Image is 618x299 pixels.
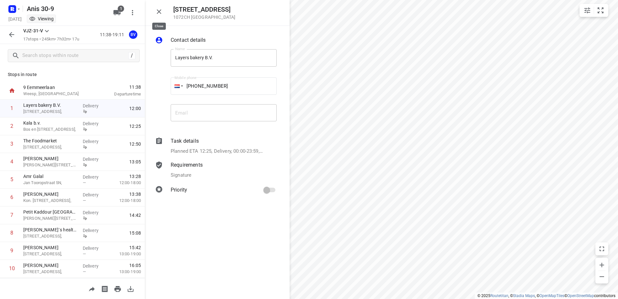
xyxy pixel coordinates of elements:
p: The Foodmarket [23,138,78,144]
span: 14:42 [129,212,141,218]
span: — [83,198,86,203]
div: 9 [10,248,13,254]
input: Search stops within route [22,51,128,61]
p: Signature [171,172,191,179]
span: — [83,180,86,185]
p: 13:00-19:00 [109,269,141,275]
span: 13:05 [129,159,141,165]
p: Departure time [98,91,141,97]
p: 11:38-19:11 [100,31,127,38]
p: Professor Oudemansstraat 33, [23,251,78,257]
span: Assigned to Bus VJZ-31-V [127,31,140,38]
label: Mobile phone [175,76,197,80]
span: — [83,251,86,256]
div: Task detailsPlanned ETA 12:25, Delivery, 00:00-23:59, 10 Min, 1 Unit [155,137,277,155]
p: Requirements [171,161,203,169]
p: [STREET_ADDRESS], [23,233,78,239]
div: 3 [10,141,13,147]
span: 13:38 [129,191,141,197]
div: You are currently in view mode. To make any changes, go to edit project. [29,16,54,22]
div: Contact details [155,36,277,45]
p: Jan Tooropstraat 5N, [23,180,78,186]
p: Layers bakery B.V. [23,102,78,108]
p: [PERSON_NAME]´s healthy kitchen [23,227,78,233]
p: Delivery [83,227,107,234]
p: 9 Eemmeerlaan [23,84,91,91]
span: 13:28 [129,173,141,180]
div: 10 [9,265,15,271]
div: 6 [10,194,13,200]
p: Delivery [83,192,107,198]
p: [PERSON_NAME][STREET_ADDRESS], [23,215,78,222]
span: Print shipping labels [98,285,111,292]
div: RequirementsSignature [155,161,277,179]
p: Task details [171,137,199,145]
p: [PERSON_NAME] [23,262,78,269]
span: Share route [85,285,98,292]
p: Contact details [171,36,206,44]
p: Bos en [STREET_ADDRESS], [23,126,78,133]
p: [PERSON_NAME] [23,155,78,162]
p: [STREET_ADDRESS], [23,269,78,275]
a: Routetitan [490,293,508,298]
p: Delivery [83,120,107,127]
p: 17 stops • 245km • 7h32m • 17u [23,36,79,42]
span: Print route [111,285,124,292]
p: 1072CH [GEOGRAPHIC_DATA] [173,15,235,20]
span: 1 [118,6,124,12]
span: 11:38 [98,84,141,90]
button: Fit zoom [594,4,607,17]
span: 12:25 [129,123,141,129]
span: 16:05 [129,262,141,269]
input: 1 (702) 123-4567 [171,77,277,95]
span: Download route [124,285,137,292]
a: OpenStreetMap [567,293,594,298]
p: [STREET_ADDRESS], [23,108,78,115]
p: Delivery [83,209,107,216]
h5: [STREET_ADDRESS] [173,6,235,13]
div: 5 [10,176,13,183]
span: 12:00 [129,105,141,112]
li: © 2025 , © , © © contributors [477,293,615,298]
div: 7 [10,212,13,218]
p: Delivery [83,103,107,109]
button: More [126,6,139,19]
a: Stadia Maps [513,293,535,298]
p: VJZ-31-V [23,28,43,34]
div: / [128,52,135,59]
div: 4 [10,159,13,165]
button: 1 [111,6,123,19]
div: 1 [10,105,13,111]
p: [STREET_ADDRESS], [23,144,78,150]
p: Priority [171,186,187,194]
div: 2 [10,123,13,129]
p: Martini van Geffenstraat 29C, [23,162,78,168]
p: Petit Kaddour [GEOGRAPHIC_DATA] [23,209,78,215]
div: Netherlands: + 31 [171,77,183,95]
a: OpenMapTiles [539,293,564,298]
p: Planned ETA 12:25, Delivery, 00:00-23:59, 10 Min, 1 Unit [171,148,263,155]
p: [PERSON_NAME] [23,244,78,251]
button: Map settings [581,4,594,17]
span: 12:50 [129,141,141,147]
span: 15:42 [129,244,141,251]
p: Delivery [83,263,107,269]
p: Stops in route [8,71,137,78]
span: 15:08 [129,230,141,236]
p: Kala b.v. [23,120,78,126]
p: Delivery [83,174,107,180]
div: 8 [10,230,13,236]
p: Weesp, [GEOGRAPHIC_DATA] [23,91,91,97]
p: Amr Galal [23,173,78,180]
p: Delivery [83,156,107,162]
p: Delivery [83,245,107,251]
div: small contained button group [580,4,608,17]
span: — [83,269,86,274]
p: 13:00-19:00 [109,251,141,257]
p: Delivery [83,138,107,145]
p: 12:00-18:00 [109,197,141,204]
p: 12:00-18:00 [109,180,141,186]
p: Kon. [STREET_ADDRESS], [23,197,78,204]
p: [PERSON_NAME] [23,191,78,197]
